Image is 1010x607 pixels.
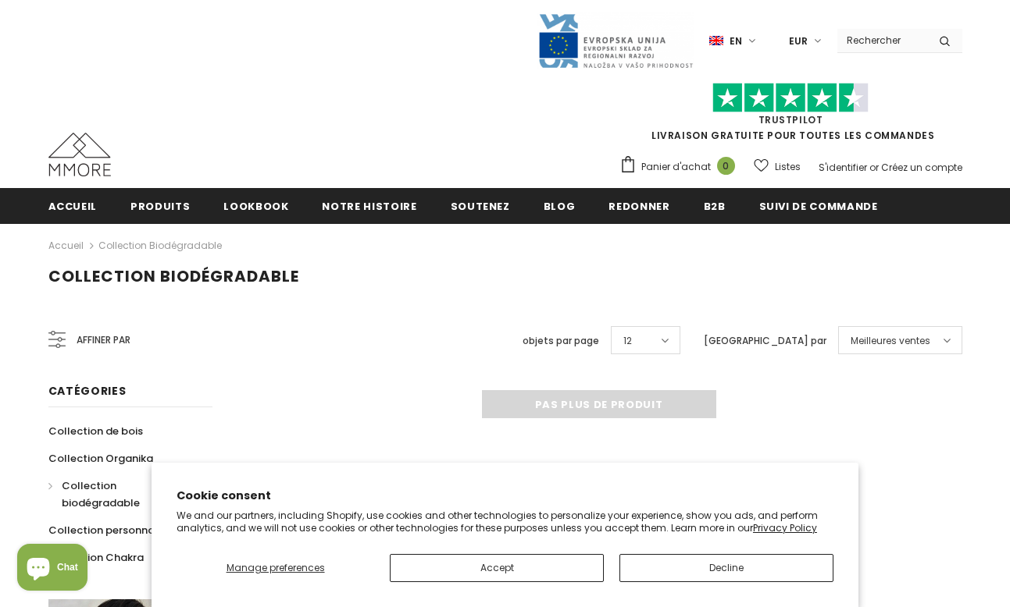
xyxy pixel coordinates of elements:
span: Lookbook [223,199,288,214]
span: B2B [704,199,726,214]
label: objets par page [523,333,599,349]
span: Collection de bois [48,424,143,438]
a: Collection Chakra [48,544,144,571]
span: en [730,34,742,49]
span: Collection Chakra [48,550,144,565]
a: Produits [130,188,190,223]
span: Blog [544,199,576,214]
a: Redonner [608,188,669,223]
span: Manage preferences [227,561,325,574]
a: Collection personnalisée [48,516,178,544]
a: Collection biodégradable [48,472,195,516]
a: Privacy Policy [753,521,817,534]
a: Lookbook [223,188,288,223]
span: Produits [130,199,190,214]
a: soutenez [451,188,510,223]
a: S'identifier [819,161,867,174]
a: Suivi de commande [759,188,878,223]
a: Collection Organika [48,445,153,472]
span: Notre histoire [322,199,416,214]
span: Accueil [48,199,98,214]
img: Javni Razpis [537,12,694,69]
button: Decline [619,554,833,582]
a: Listes [754,153,801,180]
a: Accueil [48,188,98,223]
img: Cas MMORE [48,133,111,176]
span: Collection Organika [48,451,153,466]
span: Redonner [608,199,669,214]
a: B2B [704,188,726,223]
span: EUR [789,34,808,49]
span: Catégories [48,383,127,399]
span: Collection biodégradable [62,478,140,510]
a: Collection de bois [48,417,143,445]
input: Search Site [837,29,927,51]
a: Accueil [48,236,84,255]
a: Panier d'achat 0 [619,155,743,179]
span: LIVRAISON GRATUITE POUR TOUTES LES COMMANDES [619,90,962,142]
span: or [869,161,879,174]
span: Affiner par [77,332,130,349]
a: Javni Razpis [537,34,694,47]
span: Listes [775,159,801,175]
span: Panier d'achat [641,159,711,175]
label: [GEOGRAPHIC_DATA] par [704,333,826,349]
span: 0 [717,157,735,175]
inbox-online-store-chat: Shopify online store chat [12,544,92,595]
a: Collection biodégradable [98,239,222,252]
img: Faites confiance aux étoiles pilotes [712,83,869,113]
p: We and our partners, including Shopify, use cookies and other technologies to personalize your ex... [177,509,833,534]
button: Accept [390,554,604,582]
img: i-lang-1.png [709,34,723,48]
a: TrustPilot [758,113,823,126]
a: Blog [544,188,576,223]
span: Collection biodégradable [48,265,299,287]
span: Suivi de commande [759,199,878,214]
span: 12 [623,333,632,349]
h2: Cookie consent [177,488,833,504]
a: Notre histoire [322,188,416,223]
span: Collection personnalisée [48,523,178,538]
span: Meilleures ventes [851,333,930,349]
a: Créez un compte [881,161,962,174]
button: Manage preferences [177,554,374,582]
span: soutenez [451,199,510,214]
